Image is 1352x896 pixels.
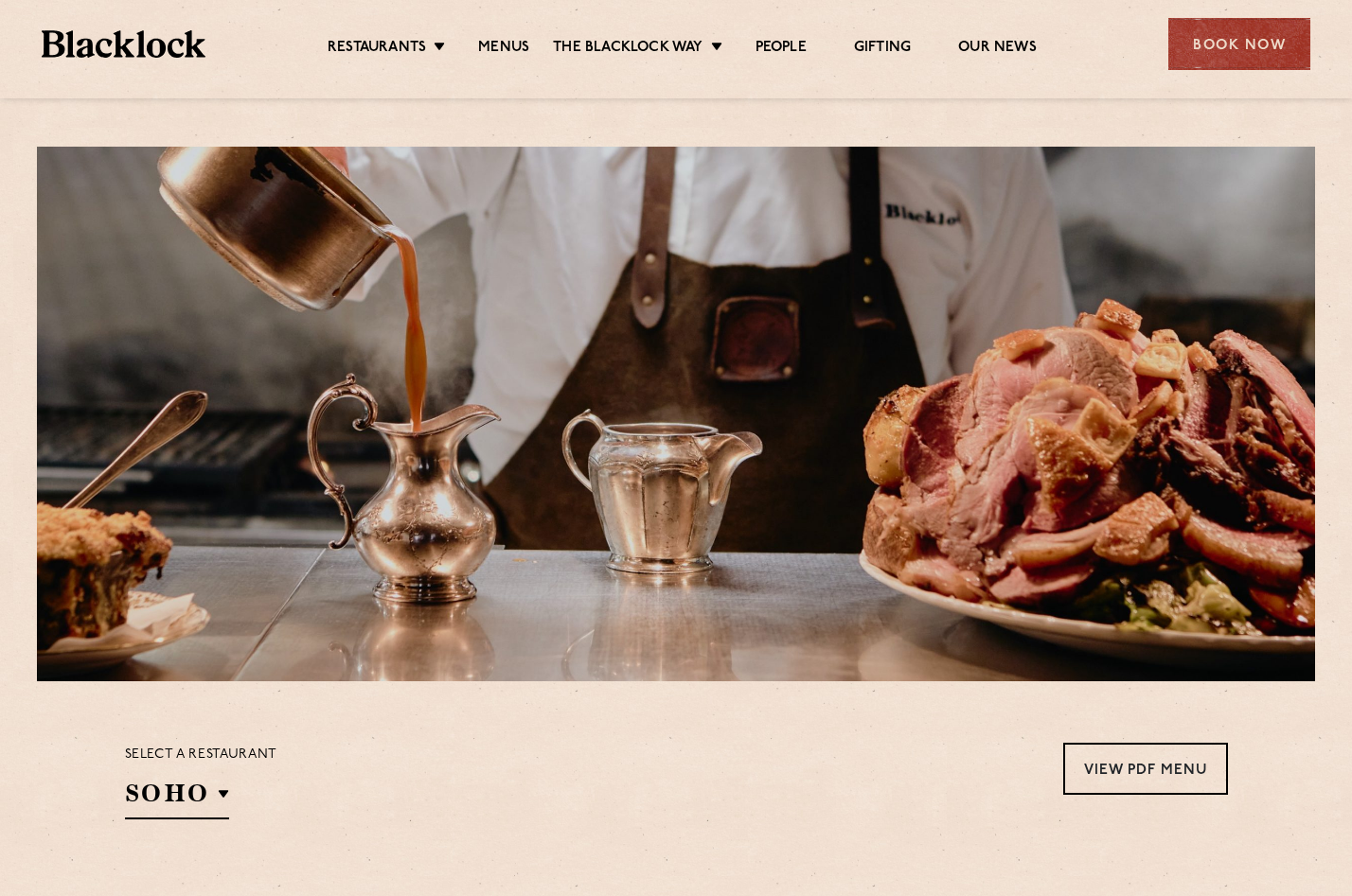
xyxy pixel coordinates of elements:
[478,39,529,60] a: Menus
[1063,743,1228,795] a: View PDF Menu
[125,777,229,819] h2: SOHO
[756,39,807,60] a: People
[854,39,911,60] a: Gifting
[958,39,1037,60] a: Our News
[328,39,426,60] a: Restaurants
[553,39,703,60] a: The Blacklock Way
[125,743,277,767] p: Select a restaurant
[42,30,205,58] img: BL_Textured_Logo-footer-cropped.svg
[1168,18,1310,70] div: Book Now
